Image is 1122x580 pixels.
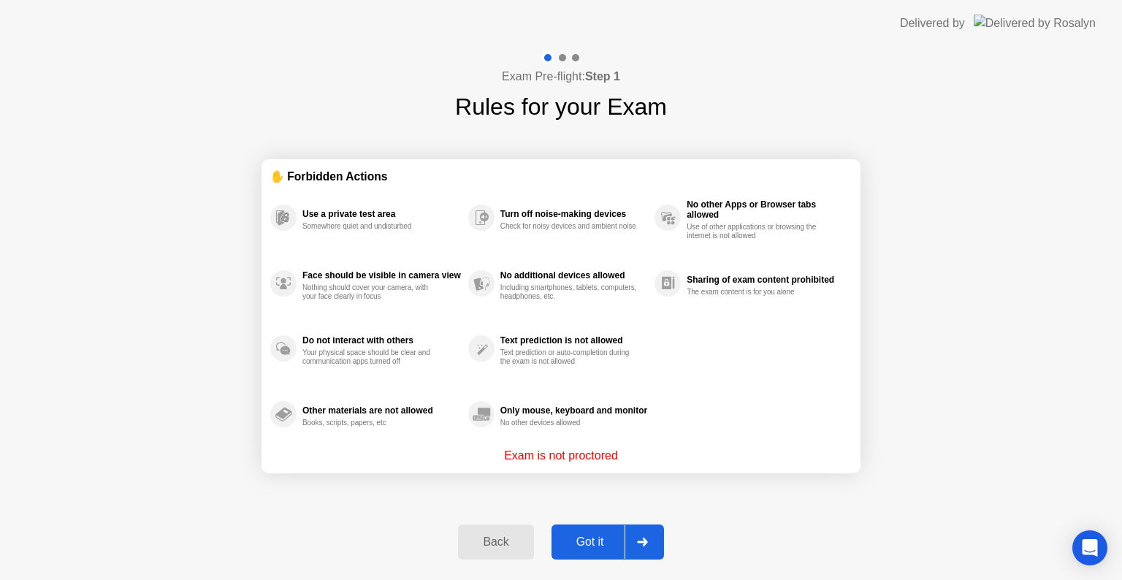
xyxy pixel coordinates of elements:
div: No other Apps or Browser tabs allowed [687,199,844,220]
div: Do not interact with others [302,335,461,346]
h4: Exam Pre-flight: [502,68,620,85]
div: Use of other applications or browsing the internet is not allowed [687,223,825,240]
div: Face should be visible in camera view [302,270,461,281]
div: Open Intercom Messenger [1072,530,1107,565]
div: Your physical space should be clear and communication apps turned off [302,348,440,366]
div: Text prediction or auto-completion during the exam is not allowed [500,348,638,366]
div: Sharing of exam content prohibited [687,275,844,285]
div: Got it [556,535,625,549]
div: Turn off noise-making devices [500,209,647,219]
img: Delivered by Rosalyn [974,15,1096,31]
h1: Rules for your Exam [455,89,667,124]
div: Nothing should cover your camera, with your face clearly in focus [302,283,440,301]
div: Use a private test area [302,209,461,219]
p: Exam is not proctored [504,447,618,465]
div: Delivered by [900,15,965,32]
button: Back [458,524,533,560]
div: Other materials are not allowed [302,405,461,416]
div: No other devices allowed [500,419,638,427]
div: ✋ Forbidden Actions [270,168,852,185]
b: Step 1 [585,70,620,83]
div: Only mouse, keyboard and monitor [500,405,647,416]
div: Books, scripts, papers, etc [302,419,440,427]
div: Check for noisy devices and ambient noise [500,222,638,231]
div: Somewhere quiet and undisturbed [302,222,440,231]
div: Including smartphones, tablets, computers, headphones, etc. [500,283,638,301]
div: No additional devices allowed [500,270,647,281]
div: The exam content is for you alone [687,288,825,297]
div: Back [462,535,529,549]
div: Text prediction is not allowed [500,335,647,346]
button: Got it [552,524,664,560]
